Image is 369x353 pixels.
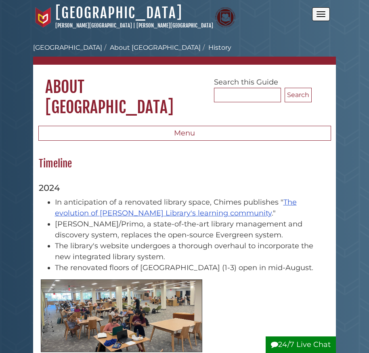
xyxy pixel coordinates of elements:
button: Search [285,88,312,102]
li: [PERSON_NAME]/Primo, a state-of-the-art library management and discovery system, replaces the ope... [55,219,331,241]
h1: About [GEOGRAPHIC_DATA] [33,65,336,117]
li: In anticipation of a renovated library space, Chimes publishes " ." [55,197,331,219]
img: Calvin University [33,7,53,27]
a: [PERSON_NAME][GEOGRAPHIC_DATA] [55,22,132,29]
button: Menu [38,126,331,141]
a: [PERSON_NAME][GEOGRAPHIC_DATA] [136,22,213,29]
span: | [133,22,135,29]
button: 24/7 Live Chat [266,336,336,353]
h2: Timeline [35,157,335,170]
a: [GEOGRAPHIC_DATA] [55,4,182,22]
a: About [GEOGRAPHIC_DATA] [110,44,201,51]
li: History [201,43,231,53]
a: [GEOGRAPHIC_DATA] [33,44,102,51]
li: The renovated floors of [GEOGRAPHIC_DATA] (1-3) open in mid-August. [55,262,331,273]
h3: 2024 [39,182,331,193]
li: The library's website undergoes a thorough overhaul to incorporate the new integrated library sys... [55,241,331,262]
nav: breadcrumb [33,43,336,65]
button: Open the menu [312,7,330,21]
img: Calvin Theological Seminary [215,7,235,27]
